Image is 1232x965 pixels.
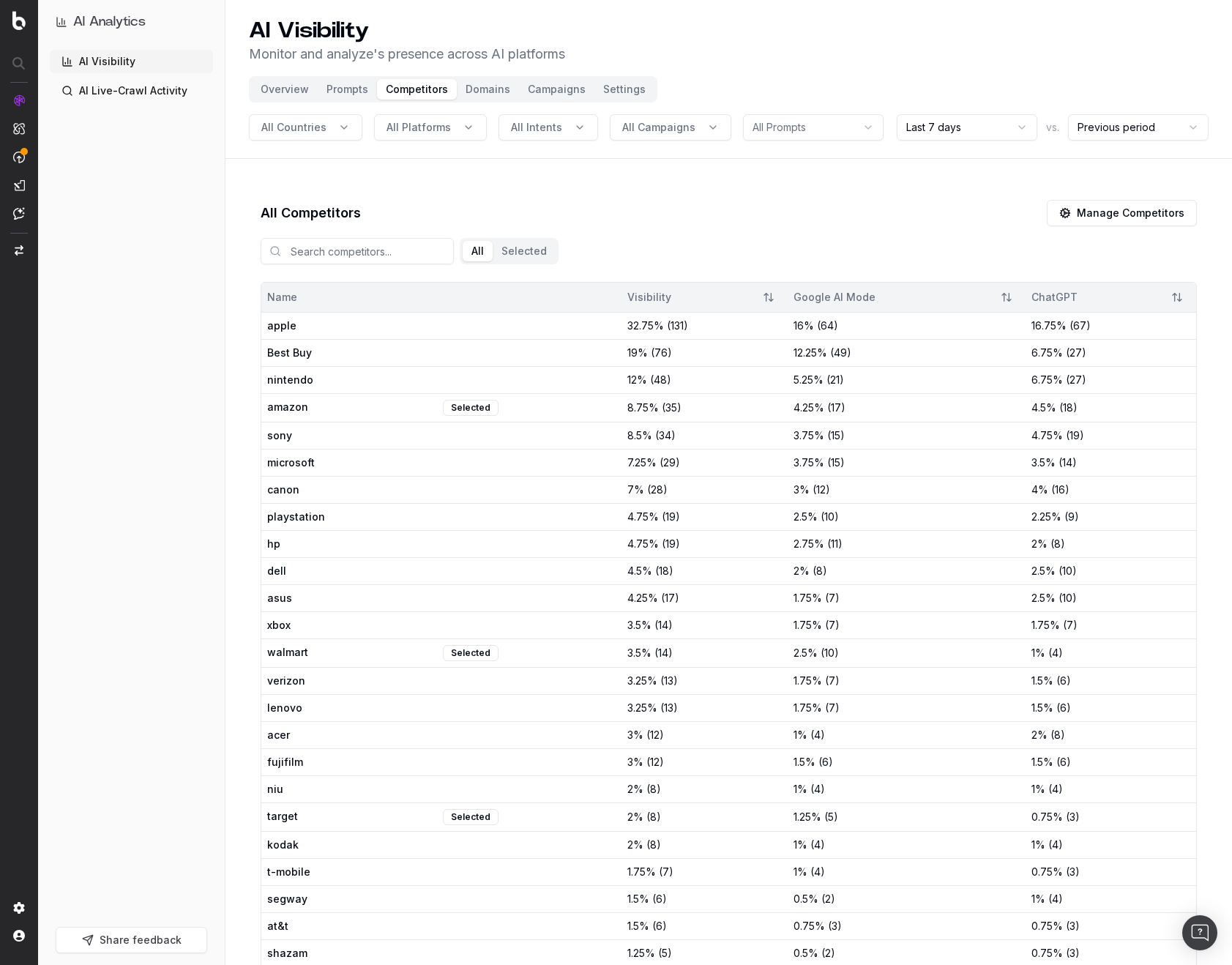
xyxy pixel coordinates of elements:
[1031,728,1048,742] span: 2 %
[622,120,695,135] span: All Campaigns
[387,120,451,135] span: All Platforms
[660,701,678,715] span: ( 13 )
[830,346,851,360] span: ( 49 )
[1031,591,1056,606] span: 2.5 %
[1066,919,1080,934] span: ( 3 )
[50,50,213,73] a: AI Visibility
[810,838,825,852] span: ( 4 )
[825,591,840,606] span: ( 7 )
[13,151,25,163] img: Activation
[627,919,649,934] span: 1.5 %
[661,591,679,606] span: ( 17 )
[267,674,440,688] span: verizon
[810,782,825,797] span: ( 4 )
[1031,946,1063,961] span: 0.75 %
[457,79,519,100] button: Domains
[794,892,818,906] span: 0.5 %
[377,79,457,100] button: Competitors
[13,207,25,220] img: Assist
[261,283,621,312] th: Name
[267,782,440,797] span: niu
[1048,646,1063,660] span: ( 4 )
[1063,618,1078,633] span: ( 7 )
[56,927,207,953] button: Share feedback
[1031,318,1067,333] span: 16.75 %
[73,12,146,32] h1: AI Analytics
[627,838,643,852] span: 2 %
[794,782,807,797] span: 1 %
[627,618,652,633] span: 3.5 %
[794,290,988,305] div: Google AI Mode
[818,755,833,770] span: ( 6 )
[1031,428,1063,443] span: 4.75 %
[654,646,673,660] span: ( 14 )
[267,428,440,443] span: sony
[827,428,845,443] span: ( 15 )
[821,510,839,524] span: ( 10 )
[1048,892,1063,906] span: ( 4 )
[1056,755,1071,770] span: ( 6 )
[794,564,810,578] span: 2 %
[810,865,825,879] span: ( 4 )
[1066,428,1084,443] span: ( 19 )
[627,782,643,797] span: 2 %
[651,346,672,360] span: ( 76 )
[1031,510,1061,524] span: 2.25 %
[1031,838,1045,852] span: 1 %
[15,245,23,256] img: Switch project
[646,810,661,824] span: ( 8 )
[1031,482,1048,497] span: 4 %
[627,810,643,824] span: 2 %
[627,646,652,660] span: 3.5 %
[794,946,818,961] span: 0.5 %
[1031,646,1045,660] span: 1 %
[261,203,361,223] h2: All Competitors
[13,94,25,106] img: Analytics
[655,564,673,578] span: ( 18 )
[267,809,440,825] span: target
[50,79,213,103] a: AI Live-Crawl Activity
[794,919,825,934] span: 0.75 %
[1031,346,1063,360] span: 6.75 %
[652,892,667,906] span: ( 6 )
[1031,537,1048,551] span: 2 %
[794,701,822,715] span: 1.75 %
[821,892,835,906] span: ( 2 )
[662,537,680,551] span: ( 19 )
[660,455,680,470] span: ( 29 )
[267,919,440,934] span: at&t
[1050,537,1065,551] span: ( 8 )
[267,400,440,416] span: amazon
[646,755,664,770] span: ( 12 )
[267,591,440,606] span: asus
[654,618,673,633] span: ( 14 )
[13,122,25,135] img: Intelligence
[627,373,647,387] span: 12 %
[627,537,659,551] span: 4.75 %
[1031,455,1056,470] span: 3.5 %
[1066,946,1080,961] span: ( 3 )
[1031,290,1158,305] div: ChatGPT
[519,79,594,100] button: Campaigns
[825,618,840,633] span: ( 7 )
[267,728,440,742] span: acer
[267,318,440,333] span: apple
[249,18,565,44] h1: AI Visibility
[627,865,656,879] span: 1.75 %
[627,400,659,415] span: 8.75 %
[658,946,672,961] span: ( 5 )
[810,728,825,742] span: ( 4 )
[825,701,840,715] span: ( 7 )
[667,318,688,333] span: ( 131 )
[794,810,821,824] span: 1.25 %
[627,755,643,770] span: 3 %
[826,373,844,387] span: ( 21 )
[794,646,818,660] span: 2.5 %
[1046,120,1059,135] span: vs.
[1059,591,1077,606] span: ( 10 )
[794,482,810,497] span: 3 %
[1031,373,1063,387] span: 6.75 %
[56,12,207,32] button: AI Analytics
[267,564,440,578] span: dell
[493,241,556,261] button: Selected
